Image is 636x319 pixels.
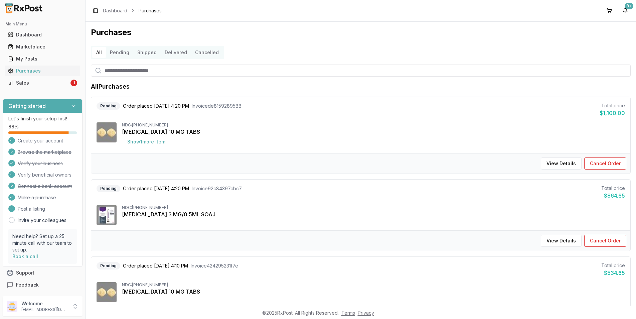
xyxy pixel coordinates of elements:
button: Cancel Order [584,157,626,170]
div: My Posts [8,56,77,62]
div: $1,100.00 [600,109,625,117]
a: Marketplace [5,41,80,53]
span: Invoice de8159289588 [192,103,242,109]
a: My Posts [5,53,80,65]
div: Total price [601,262,625,269]
div: Purchases [8,68,77,74]
span: Invoice 92c84397cbc7 [192,185,242,192]
h3: Getting started [8,102,46,110]
div: Total price [600,102,625,109]
div: 1 [70,80,77,86]
span: Purchases [139,7,162,14]
iframe: Intercom live chat [613,296,629,312]
p: Let's finish your setup first! [8,115,77,122]
div: NDC: [PHONE_NUMBER] [122,282,625,288]
span: Invoice 424295231f7e [191,262,238,269]
h2: Main Menu [5,21,80,27]
img: Trulicity 3 MG/0.5ML SOAJ [97,205,117,225]
div: Pending [97,102,120,110]
span: Verify beneficial owners [18,172,71,178]
span: Post a listing [18,206,45,212]
button: Delivered [161,47,191,58]
button: View Details [541,157,582,170]
button: Sales1 [3,78,83,88]
span: Order placed [DATE] 4:20 PM [123,103,189,109]
span: Make a purchase [18,194,56,201]
a: Purchases [5,65,80,77]
nav: breadcrumb [103,7,162,14]
img: User avatar [7,301,17,312]
a: Book a call [12,253,38,259]
button: Cancel Order [584,235,626,247]
button: Show1more item [122,136,171,148]
a: Terms [341,310,355,316]
button: Support [3,267,83,279]
span: Order placed [DATE] 4:20 PM [123,185,189,192]
div: 9+ [625,3,633,9]
div: Dashboard [8,31,77,38]
button: Pending [106,47,133,58]
p: Need help? Set up a 25 minute call with our team to set up. [12,233,73,253]
div: [MEDICAL_DATA] 10 MG TABS [122,288,625,296]
div: Total price [601,185,625,192]
div: NDC: [PHONE_NUMBER] [122,205,625,210]
h1: All Purchases [91,82,130,91]
span: Create your account [18,137,63,144]
div: [MEDICAL_DATA] 3 MG/0.5ML SOAJ [122,210,625,218]
img: Farxiga 10 MG TABS [97,282,117,302]
button: Marketplace [3,41,83,52]
h1: Purchases [91,27,631,38]
span: 88 % [8,123,19,130]
button: Feedback [3,279,83,291]
a: Privacy [358,310,374,316]
button: My Posts [3,54,83,64]
a: Dashboard [103,7,127,14]
button: Shipped [133,47,161,58]
button: Dashboard [3,29,83,40]
span: Browse the marketplace [18,149,71,155]
div: Sales [8,80,69,86]
button: All [92,47,106,58]
div: Pending [97,185,120,192]
button: Purchases [3,66,83,76]
div: $534.65 [601,269,625,277]
a: Dashboard [5,29,80,41]
div: NDC: [PHONE_NUMBER] [122,122,625,128]
p: [EMAIL_ADDRESS][DOMAIN_NAME] [21,307,68,312]
div: $864.65 [601,192,625,200]
button: View Details [541,235,582,247]
img: Farxiga 10 MG TABS [97,122,117,142]
img: RxPost Logo [3,3,45,13]
div: Marketplace [8,43,77,50]
span: Feedback [16,282,39,288]
span: Connect a bank account [18,183,72,190]
span: Order placed [DATE] 4:10 PM [123,262,188,269]
button: 9+ [620,5,631,16]
button: Cancelled [191,47,223,58]
a: Sales1 [5,77,80,89]
a: Invite your colleagues [18,217,66,224]
div: Pending [97,262,120,270]
div: [MEDICAL_DATA] 10 MG TABS [122,128,625,136]
p: Welcome [21,300,68,307]
span: Verify your business [18,160,63,167]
